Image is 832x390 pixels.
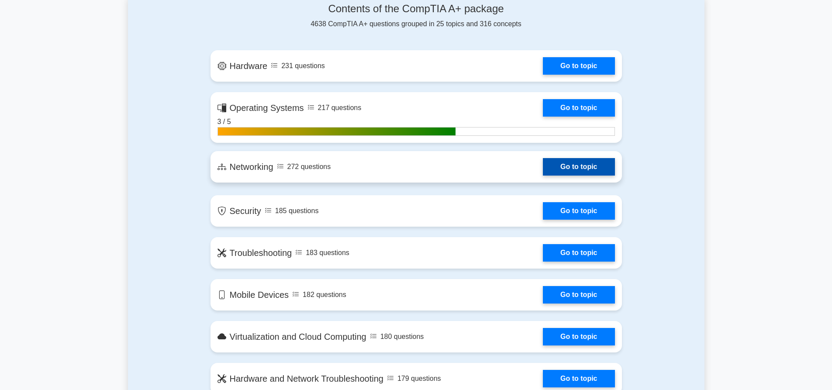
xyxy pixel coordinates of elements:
a: Go to topic [543,370,615,387]
a: Go to topic [543,244,615,262]
a: Go to topic [543,57,615,75]
a: Go to topic [543,286,615,304]
a: Go to topic [543,328,615,345]
div: 4638 CompTIA A+ questions grouped in 25 topics and 316 concepts [211,3,622,29]
a: Go to topic [543,202,615,220]
h4: Contents of the CompTIA A+ package [211,3,622,15]
a: Go to topic [543,158,615,176]
a: Go to topic [543,99,615,117]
